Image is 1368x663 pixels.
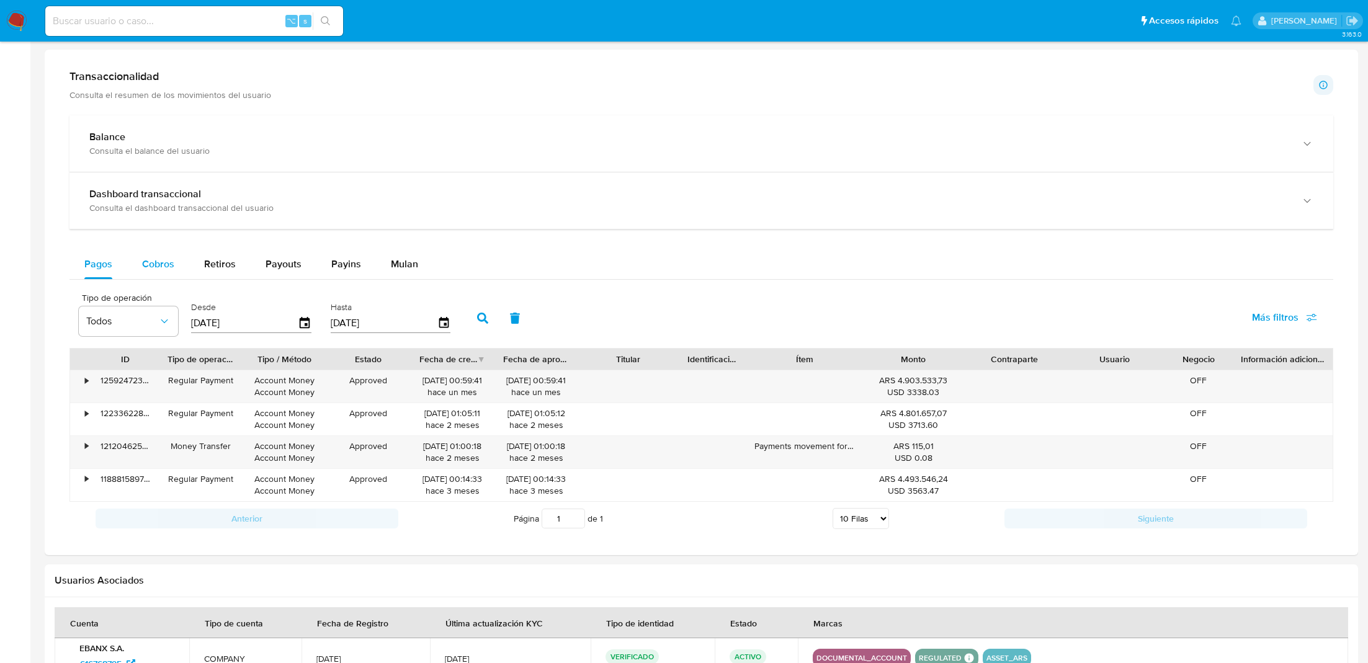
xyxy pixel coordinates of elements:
span: 3.163.0 [1342,29,1362,39]
a: Salir [1346,14,1359,27]
p: fabricio.bottalo@mercadolibre.com [1271,15,1341,27]
a: Notificaciones [1231,16,1241,26]
button: search-icon [313,12,338,30]
span: Accesos rápidos [1149,14,1218,27]
input: Buscar usuario o caso... [45,13,343,29]
span: s [303,15,307,27]
span: ⌥ [287,15,296,27]
h2: Usuarios Asociados [55,574,1348,587]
